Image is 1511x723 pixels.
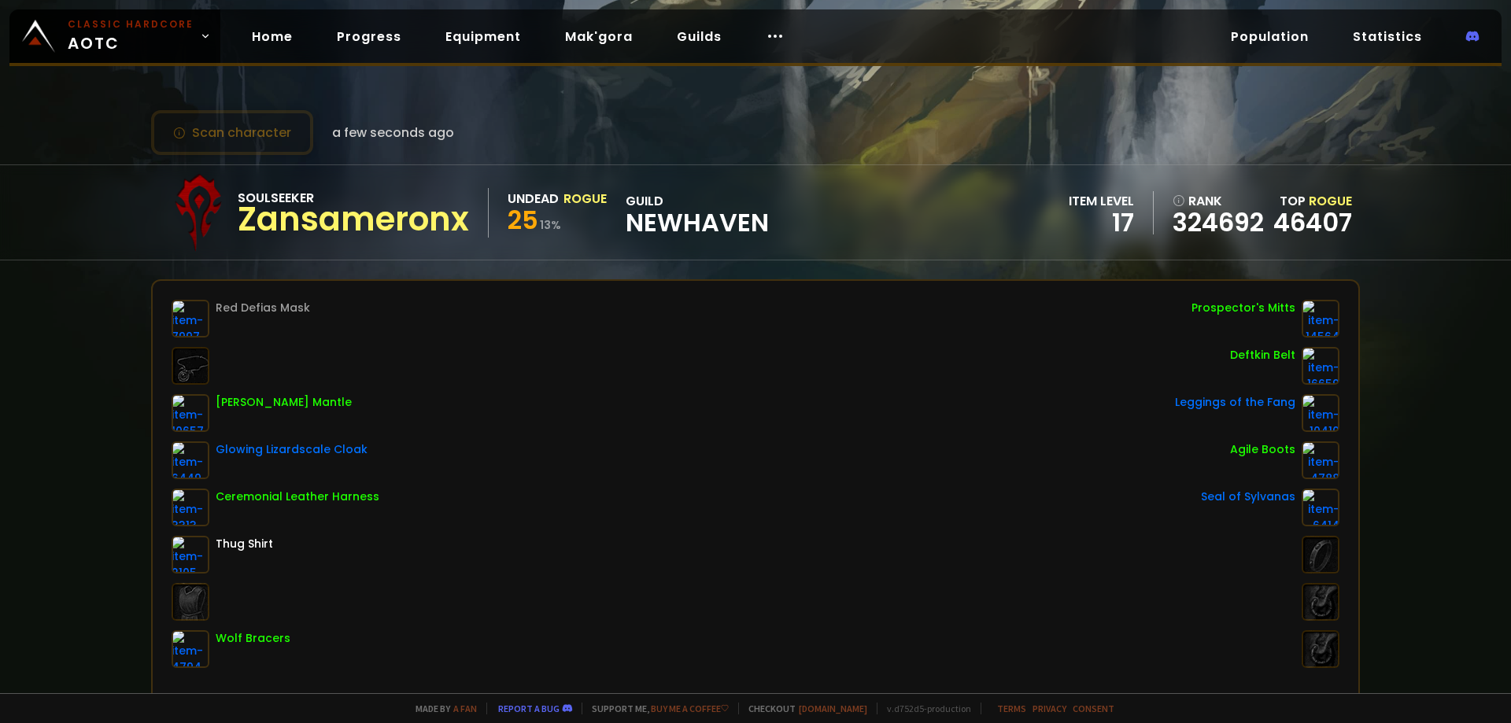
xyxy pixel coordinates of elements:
[1073,703,1114,714] a: Consent
[1302,489,1339,526] img: item-6414
[563,189,607,208] div: Rogue
[552,20,645,53] a: Mak'gora
[1069,211,1134,234] div: 17
[651,703,729,714] a: Buy me a coffee
[1173,211,1264,234] a: 324692
[9,9,220,63] a: Classic HardcoreAOTC
[216,394,352,411] div: [PERSON_NAME] Mantle
[453,703,477,714] a: a fan
[216,300,310,316] div: Red Defias Mask
[1309,192,1352,210] span: Rogue
[1175,394,1295,411] div: Leggings of the Fang
[1302,441,1339,479] img: item-4788
[498,703,560,714] a: Report a bug
[1069,191,1134,211] div: item level
[68,17,194,55] span: AOTC
[799,703,867,714] a: [DOMAIN_NAME]
[332,123,454,142] span: a few seconds ago
[216,441,368,458] div: Glowing Lizardscale Cloak
[172,536,209,574] img: item-2105
[1273,191,1352,211] div: Top
[1033,703,1066,714] a: Privacy
[172,630,209,668] img: item-4794
[238,208,469,231] div: Zansameronx
[1302,394,1339,432] img: item-10410
[172,441,209,479] img: item-6449
[1173,191,1264,211] div: rank
[1218,20,1321,53] a: Population
[1302,300,1339,338] img: item-14564
[216,630,290,647] div: Wolf Bracers
[324,20,414,53] a: Progress
[626,191,769,234] div: guild
[1340,20,1435,53] a: Statistics
[582,703,729,714] span: Support me,
[1191,300,1295,316] div: Prospector's Mitts
[406,703,477,714] span: Made by
[1230,441,1295,458] div: Agile Boots
[626,211,769,234] span: NewHaven
[172,489,209,526] img: item-3313
[738,703,867,714] span: Checkout
[1230,347,1295,363] div: Deftkin Belt
[151,110,313,155] button: Scan character
[216,489,379,505] div: Ceremonial Leather Harness
[239,20,305,53] a: Home
[433,20,534,53] a: Equipment
[508,202,538,238] span: 25
[877,703,971,714] span: v. d752d5 - production
[172,300,209,338] img: item-7997
[540,217,561,233] small: 13 %
[172,394,209,432] img: item-10657
[68,17,194,31] small: Classic Hardcore
[1201,489,1295,505] div: Seal of Sylvanas
[238,188,469,208] div: Soulseeker
[216,536,273,552] div: Thug Shirt
[508,189,559,208] div: Undead
[1302,347,1339,385] img: item-16659
[1273,205,1352,240] a: 46407
[997,703,1026,714] a: Terms
[664,20,734,53] a: Guilds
